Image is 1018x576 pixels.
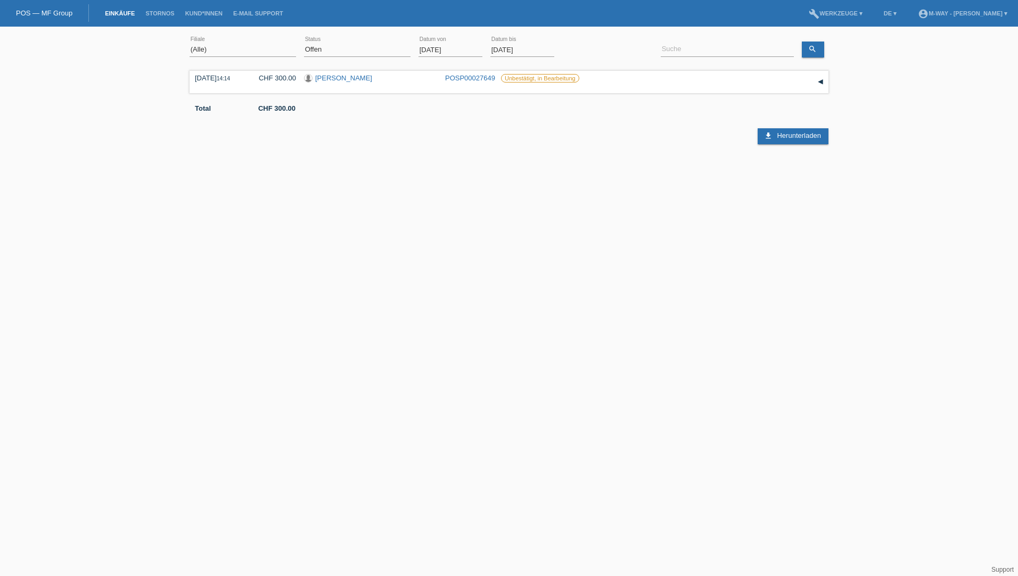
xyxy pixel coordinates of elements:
i: account_circle [918,9,929,19]
a: POS — MF Group [16,9,72,17]
a: E-Mail Support [228,10,289,17]
a: [PERSON_NAME] [315,74,372,82]
span: 14:14 [217,76,230,81]
a: POSP00027649 [445,74,495,82]
i: search [808,45,817,53]
b: CHF 300.00 [258,104,295,112]
a: Support [991,566,1014,573]
div: auf-/zuklappen [812,74,828,90]
a: download Herunterladen [758,128,828,144]
div: [DATE] [195,74,237,82]
a: Stornos [140,10,179,17]
label: Unbestätigt, in Bearbeitung [501,74,579,83]
b: Total [195,104,211,112]
a: buildWerkzeuge ▾ [803,10,868,17]
span: Herunterladen [777,131,820,139]
i: download [764,131,773,140]
a: account_circlem-way - [PERSON_NAME] ▾ [913,10,1013,17]
div: CHF 300.00 [245,74,296,82]
a: search [802,42,824,57]
a: Einkäufe [100,10,140,17]
a: DE ▾ [879,10,902,17]
a: Kund*innen [180,10,228,17]
i: build [809,9,819,19]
